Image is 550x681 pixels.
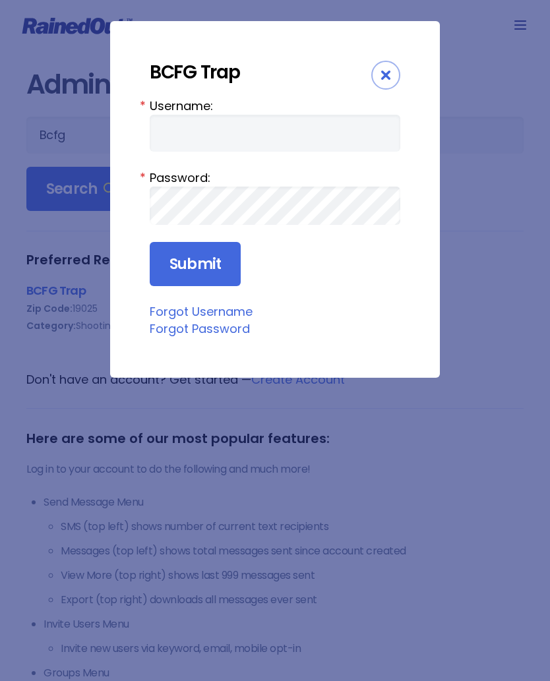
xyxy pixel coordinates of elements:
a: Forgot Password [150,320,250,337]
div: Close [371,61,400,90]
label: Password: [150,169,400,187]
div: BCFG Trap [150,61,371,84]
a: Forgot Username [150,303,253,320]
label: Username: [150,97,400,115]
input: Submit [150,242,241,287]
